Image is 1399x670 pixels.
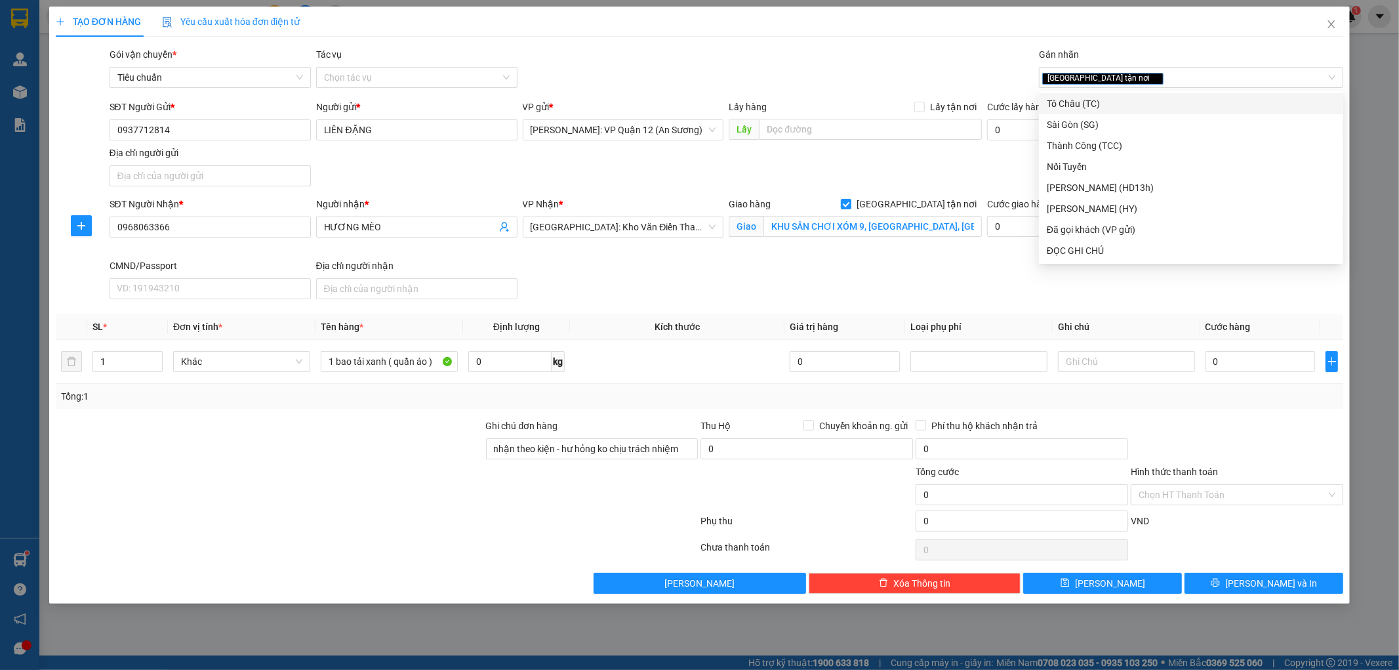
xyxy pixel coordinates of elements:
label: Ngày giao [1142,199,1183,209]
span: Định lượng [493,322,540,332]
label: Ghi chú đơn hàng [486,421,558,431]
span: Hồ Chí Minh: VP Quận 12 (An Sương) [531,120,716,140]
input: Dọc đường [759,119,982,140]
span: [PERSON_NAME] [664,576,735,591]
span: kg [552,351,565,372]
span: TẠO ĐƠN HÀNG [56,16,141,27]
span: Xóa Thông tin [893,576,950,591]
span: Giao hàng [729,199,771,209]
input: Địa chỉ của người gửi [110,165,311,186]
span: VND [1131,516,1149,526]
span: Lấy tận nơi [925,100,982,114]
label: Gán nhãn [1039,49,1079,60]
span: Giá trị hàng [790,322,838,332]
label: Cước lấy hàng [987,102,1046,112]
div: Phụ thu [700,514,915,537]
span: printer [1211,578,1220,589]
button: delete [61,351,82,372]
span: Gói vận chuyển [110,49,176,60]
span: Tiêu chuẩn [117,68,303,87]
span: Cước hàng [1206,322,1251,332]
input: Địa chỉ của người nhận [316,278,517,299]
div: Người gửi [316,100,517,114]
input: Giao tận nơi [763,216,982,237]
button: plus [1326,351,1338,372]
th: Ghi chú [1053,314,1200,340]
span: Giao [729,216,763,237]
div: Tổng: 1 [61,389,540,404]
span: Tổng cước [916,467,959,477]
span: delete [879,578,888,589]
span: SL [92,322,103,332]
div: Chưa thanh toán [700,540,915,563]
input: Ghi chú đơn hàng [486,438,699,459]
span: Lấy hàng [729,102,767,112]
span: Thu Hộ [700,421,731,431]
label: Cước giao hàng [987,199,1052,209]
button: deleteXóa Thông tin [809,573,1021,594]
input: Cước giao hàng [987,216,1111,237]
div: Địa chỉ người gửi [110,146,311,160]
span: plus [56,17,65,26]
label: Tác vụ [316,49,342,60]
div: CMND/Passport [1142,100,1343,114]
div: SĐT Người Gửi [110,100,311,114]
div: CMND/Passport [110,259,311,273]
span: Hà Nội: Kho Văn Điển Thanh Trì [531,217,716,237]
div: Địa chỉ người nhận [316,259,517,273]
div: Người nhận [316,197,517,211]
span: plus [1326,356,1337,367]
button: save[PERSON_NAME] [1023,573,1182,594]
span: Lấy [729,119,759,140]
input: VD: Bàn, Ghế [321,351,458,372]
span: Đơn vị tính [173,322,222,332]
label: Hình thức thanh toán [1131,467,1218,477]
input: 0 [790,351,900,372]
span: [PERSON_NAME] [1075,576,1145,591]
th: Loại phụ phí [905,314,1053,340]
span: [PERSON_NAME] và In [1225,576,1317,591]
span: plus [71,220,91,231]
span: dollar-circle [1118,220,1129,231]
span: Chuyển khoản ng. gửi [814,419,913,433]
span: Tên hàng [321,322,363,332]
span: save [1061,578,1070,589]
span: Khác [181,352,302,371]
input: Ngày giao [1150,220,1324,234]
div: VP gửi [523,100,724,114]
div: SĐT Người Nhận [110,197,311,211]
img: icon [162,17,172,28]
input: Ghi Chú [1058,351,1195,372]
button: Close [1313,7,1350,43]
span: [GEOGRAPHIC_DATA] tận nơi [1042,73,1164,85]
span: [GEOGRAPHIC_DATA] tận nơi [851,197,982,211]
button: [PERSON_NAME] [594,573,806,594]
span: VP Nhận [523,199,559,209]
span: close [1326,19,1337,30]
button: printer[PERSON_NAME] và In [1185,573,1343,594]
button: plus [71,215,92,236]
span: user-add [499,222,510,232]
span: close [1152,75,1158,81]
span: Kích thước [655,322,700,332]
span: Phí thu hộ khách nhận trả [926,419,1043,433]
span: Yêu cầu xuất hóa đơn điện tử [162,16,300,27]
input: Cước lấy hàng [987,119,1137,140]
